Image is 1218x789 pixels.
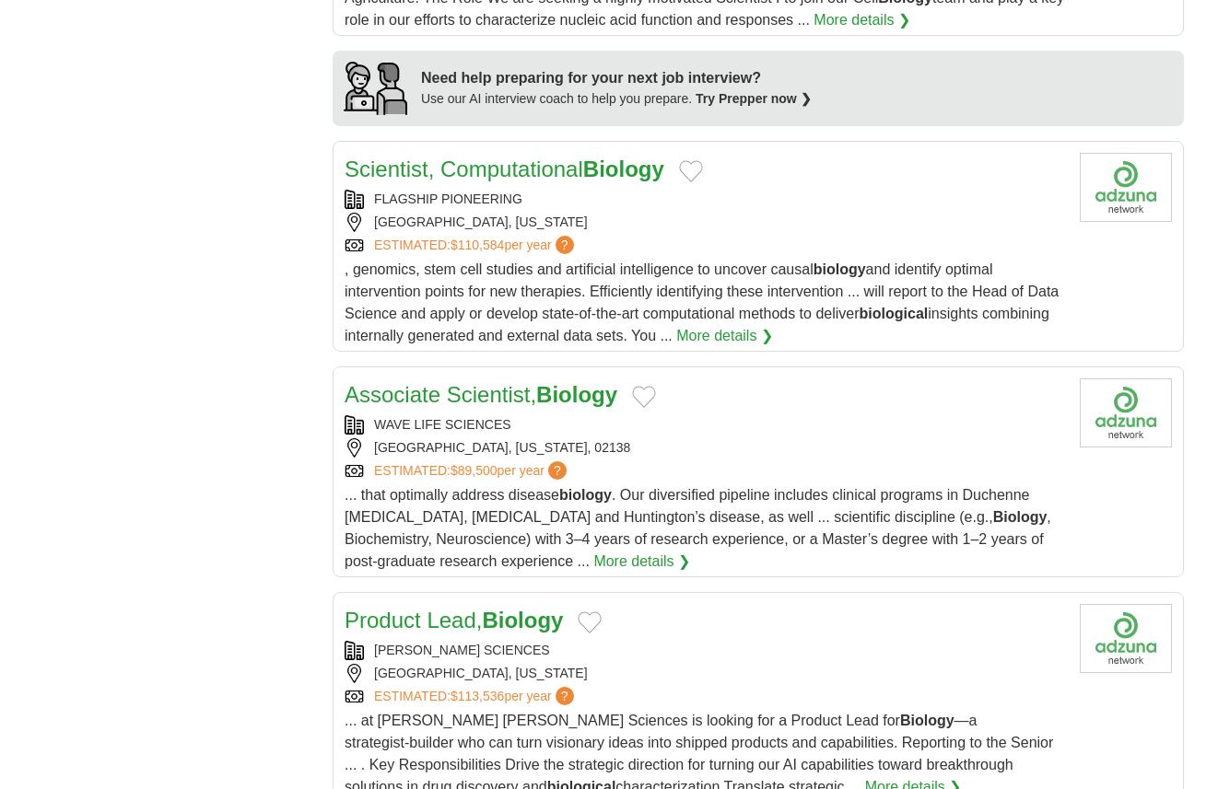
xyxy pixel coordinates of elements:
[345,157,664,181] a: Scientist, ComputationalBiology
[345,415,1065,435] div: WAVE LIFE SCIENCES
[374,461,570,481] a: ESTIMATED:$89,500per year?
[421,89,812,109] div: Use our AI interview coach to help you prepare.
[632,386,656,408] button: Add to favorite jobs
[559,487,612,503] strong: biology
[900,713,954,728] strong: Biology
[345,382,617,407] a: Associate Scientist,Biology
[1080,153,1172,222] img: Company logo
[1080,378,1172,447] img: Company logo
[345,190,1065,209] div: FLAGSHIP PIONEERING
[345,487,1051,569] span: ... that optimally address disease . Our diversified pipeline includes clinical programs in Duche...
[814,261,866,277] strong: biology
[679,160,703,182] button: Add to favorite jobs
[676,325,773,347] a: More details ❯
[482,608,563,632] strong: Biology
[593,551,690,573] a: More details ❯
[1080,604,1172,673] img: Company logo
[345,213,1065,232] div: [GEOGRAPHIC_DATA], [US_STATE]
[451,689,504,703] span: $113,536
[345,608,563,632] a: Product Lead,Biology
[860,306,929,321] strong: biological
[345,438,1065,458] div: [GEOGRAPHIC_DATA], [US_STATE], 02138
[374,236,578,255] a: ESTIMATED:$110,584per year?
[345,664,1065,683] div: [GEOGRAPHIC_DATA], [US_STATE]
[578,611,602,633] button: Add to favorite jobs
[696,91,812,106] a: Try Prepper now ❯
[374,687,578,706] a: ESTIMATED:$113,536per year?
[421,67,812,89] div: Need help preparing for your next job interview?
[345,641,1065,660] div: [PERSON_NAME] SCIENCES
[345,261,1059,343] span: , genomics, stem cell studies and artificial intelligence to uncover causal and identify optimal ...
[993,509,1048,525] strong: Biology
[556,687,574,705] span: ?
[583,157,664,181] strong: Biology
[536,382,617,407] strong: Biology
[451,238,504,252] span: $110,584
[814,9,910,31] a: More details ❯
[548,461,567,480] span: ?
[556,236,574,254] span: ?
[451,463,498,478] span: $89,500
